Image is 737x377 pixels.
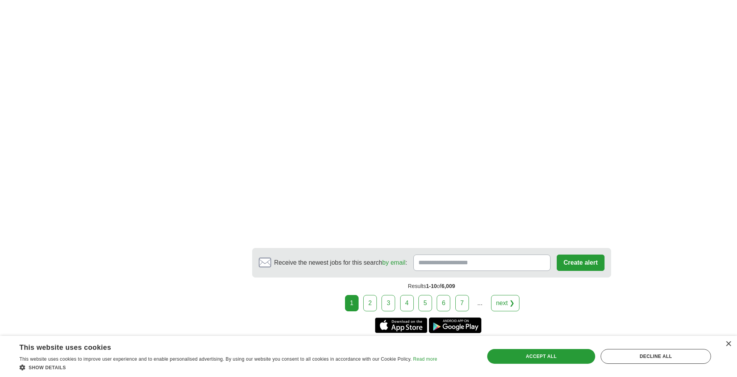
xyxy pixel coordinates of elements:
a: next ❯ [491,295,520,311]
span: 6,009 [441,283,455,289]
a: 2 [363,295,377,311]
a: 5 [418,295,432,311]
a: 6 [437,295,450,311]
div: Close [725,341,731,347]
div: 1 [345,295,359,311]
div: Accept all [487,349,595,364]
a: 7 [455,295,469,311]
a: Get the iPhone app [375,318,427,333]
span: This website uses cookies to improve user experience and to enable personalised advertising. By u... [19,356,412,362]
a: by email [382,259,406,266]
a: 4 [400,295,414,311]
div: Decline all [601,349,711,364]
div: Show details [19,363,437,371]
a: Read more, opens a new window [413,356,437,362]
span: Show details [29,365,66,370]
span: 1-10 [426,283,437,289]
div: ... [472,295,488,311]
div: Results of [252,278,611,295]
div: This website uses cookies [19,340,418,352]
a: 3 [382,295,395,311]
span: Receive the newest jobs for this search : [274,258,407,267]
button: Create alert [557,255,604,271]
a: Get the Android app [429,318,481,333]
